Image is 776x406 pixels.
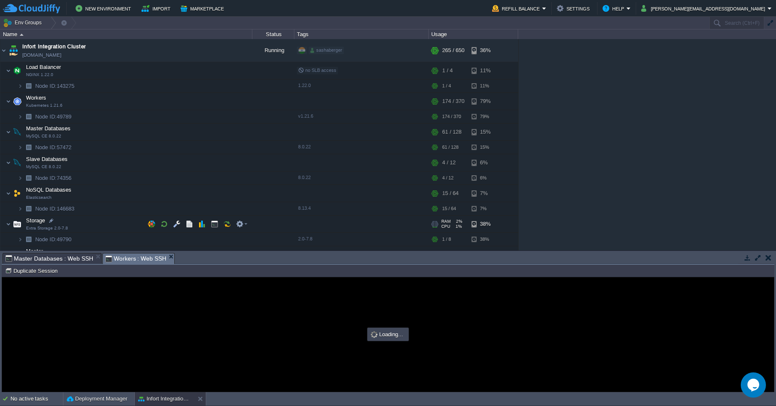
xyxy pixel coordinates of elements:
[6,246,11,263] img: AMDAwAAAACH5BAEAAAAALAAAAAABAAEAAAICRAEAOw==
[3,3,60,14] img: CloudJiffy
[454,224,462,229] span: 1%
[34,113,73,120] span: 49789
[298,144,311,149] span: 8.0.22
[472,154,499,171] div: 6%
[6,93,11,110] img: AMDAwAAAACH5BAEAAAAALAAAAAABAAEAAAICRAEAOw==
[35,113,57,120] span: Node ID:
[25,248,44,255] span: Master
[5,253,93,264] span: Master Databases : Web SSH
[18,233,23,246] img: AMDAwAAAACH5BAEAAAAALAAAAAABAAEAAAICRAEAOw==
[472,110,499,123] div: 79%
[34,205,76,212] span: 146683
[472,216,499,232] div: 38%
[35,175,57,181] span: Node ID:
[441,224,450,229] span: CPU
[34,174,73,182] span: 74356
[454,219,462,224] span: 2%
[3,17,45,29] button: Env Groups
[441,219,451,224] span: RAM
[34,174,73,182] a: Node ID:74356
[22,51,61,59] a: [DOMAIN_NAME]
[641,3,768,13] button: [PERSON_NAME][EMAIL_ADDRESS][DOMAIN_NAME]
[23,233,34,246] img: AMDAwAAAACH5BAEAAAAALAAAAAABAAEAAAICRAEAOw==
[35,206,57,212] span: Node ID:
[442,202,456,215] div: 15 / 64
[472,171,499,185] div: 6%
[34,82,76,90] a: Node ID:143275
[368,329,408,340] div: Loading...
[10,392,63,406] div: No active tasks
[26,226,68,231] span: Extra Storage 2.0-7.8
[472,62,499,79] div: 11%
[26,103,63,108] span: Kubernetes 1.21.6
[0,39,7,62] img: AMDAwAAAACH5BAEAAAAALAAAAAABAAEAAAICRAEAOw==
[252,39,294,62] div: Running
[105,253,167,264] span: Workers : Web SSH
[442,171,454,185] div: 4 / 12
[442,39,464,62] div: 265 / 650
[6,124,11,140] img: AMDAwAAAACH5BAEAAAAALAAAAAABAAEAAAICRAEAOw==
[23,110,34,123] img: AMDAwAAAACH5BAEAAAAALAAAAAABAAEAAAICRAEAOw==
[741,372,768,398] iframe: chat widget
[253,29,294,39] div: Status
[442,154,456,171] div: 4 / 12
[18,202,23,215] img: AMDAwAAAACH5BAEAAAAALAAAAAABAAEAAAICRAEAOw==
[142,3,173,13] button: Import
[23,171,34,185] img: AMDAwAAAACH5BAEAAAAALAAAAAABAAEAAAICRAEAOw==
[34,113,73,120] a: Node ID:49789
[34,205,76,212] a: Node ID:146683
[20,34,24,36] img: AMDAwAAAACH5BAEAAAAALAAAAAABAAEAAAICRAEAOw==
[442,141,459,154] div: 61 / 128
[472,246,499,263] div: 1%
[34,236,73,243] span: 49790
[25,156,69,163] span: Slave Databases
[472,233,499,246] div: 38%
[25,186,73,193] span: NoSQL Databases
[6,62,11,79] img: AMDAwAAAACH5BAEAAAAALAAAAAABAAEAAAICRAEAOw==
[11,93,23,110] img: AMDAwAAAACH5BAEAAAAALAAAAAABAAEAAAICRAEAOw==
[25,248,44,254] a: Master
[26,195,52,200] span: Elasticsearch
[472,124,499,140] div: 15%
[23,141,34,154] img: AMDAwAAAACH5BAEAAAAALAAAAAABAAEAAAICRAEAOw==
[181,3,226,13] button: Marketplace
[25,217,46,224] span: Storage
[26,164,61,169] span: MySQL CE 8.0.22
[1,29,252,39] div: Name
[25,94,47,101] span: Workers
[35,236,57,243] span: Node ID:
[5,267,60,274] button: Duplicate Session
[298,68,336,73] span: no SLB access
[18,171,23,185] img: AMDAwAAAACH5BAEAAAAALAAAAAABAAEAAAICRAEAOw==
[25,125,72,132] span: Master Databases
[34,82,76,90] span: 143275
[18,110,23,123] img: AMDAwAAAACH5BAEAAAAALAAAAAABAAEAAAICRAEAOw==
[298,113,313,119] span: v1.21.6
[6,216,11,232] img: AMDAwAAAACH5BAEAAAAALAAAAAABAAEAAAICRAEAOw==
[25,187,73,193] a: NoSQL DatabasesElasticsearch
[8,39,19,62] img: AMDAwAAAACH5BAEAAAAALAAAAAABAAEAAAICRAEAOw==
[442,110,461,123] div: 174 / 370
[472,79,499,92] div: 11%
[25,95,47,101] a: WorkersKubernetes 1.21.6
[603,3,627,13] button: Help
[295,29,428,39] div: Tags
[442,246,456,263] div: 9 / 64
[429,29,518,39] div: Usage
[18,141,23,154] img: AMDAwAAAACH5BAEAAAAALAAAAAABAAEAAAICRAEAOw==
[22,42,86,51] a: Infort Integration Cluster
[23,79,34,92] img: AMDAwAAAACH5BAEAAAAALAAAAAABAAEAAAICRAEAOw==
[298,236,312,241] span: 2.0-7.8
[34,144,73,151] a: Node ID:57472
[76,3,134,13] button: New Environment
[25,156,69,162] a: Slave DatabasesMySQL CE 8.0.22
[67,395,127,403] button: Deployment Manager
[138,395,191,403] button: Infort Integration Cluster
[35,83,57,89] span: Node ID:
[25,125,72,132] a: Master DatabasesMySQL CE 8.0.22
[557,3,592,13] button: Settings
[442,124,461,140] div: 61 / 128
[298,206,311,211] span: 8.13.4
[23,202,34,215] img: AMDAwAAAACH5BAEAAAAALAAAAAABAAEAAAICRAEAOw==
